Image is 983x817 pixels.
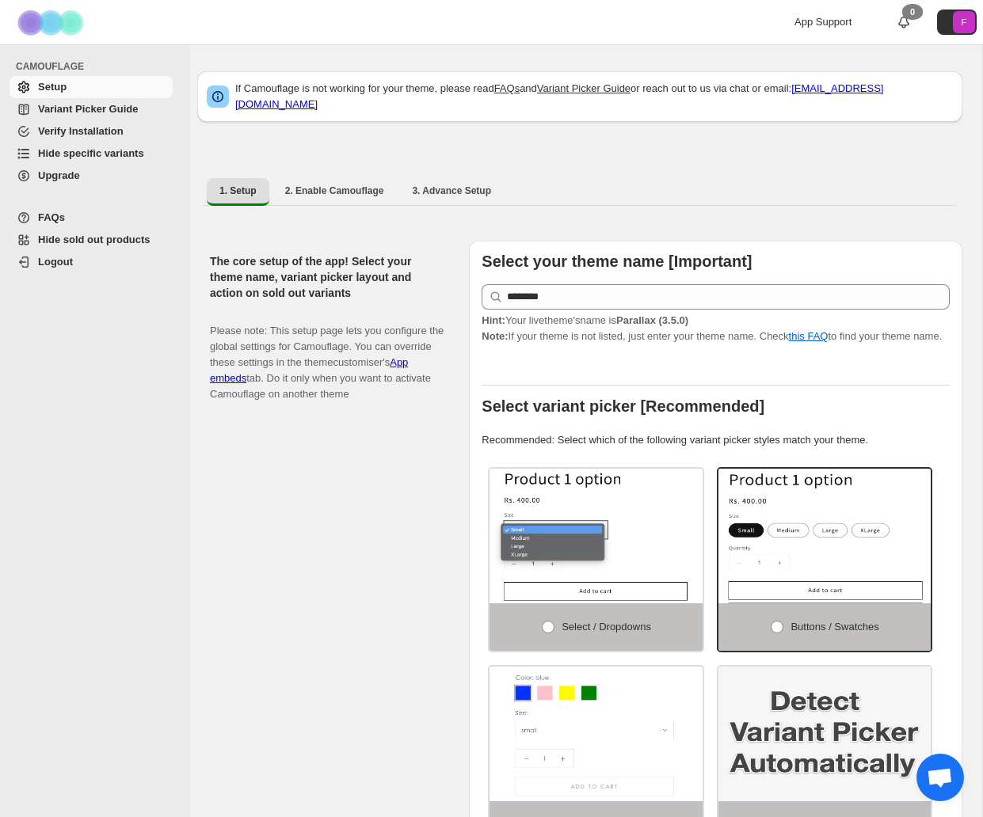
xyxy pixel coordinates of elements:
[482,253,752,270] b: Select your theme name [Important]
[10,251,173,273] a: Logout
[902,4,923,20] div: 0
[38,256,73,268] span: Logout
[38,81,67,93] span: Setup
[937,9,977,35] button: Avatar with initials F
[490,469,703,603] img: Select / Dropdowns
[794,16,852,28] span: App Support
[537,82,631,94] a: Variant Picker Guide
[718,667,932,801] img: Detect Automatically
[219,184,257,197] span: 1. Setup
[10,120,173,142] a: Verify Installation
[210,253,444,301] h2: The core setup of the app! Select your theme name, variant picker layout and action on sold out v...
[482,330,508,342] strong: Note:
[38,125,124,137] span: Verify Installation
[10,165,173,187] a: Upgrade
[482,397,764,415] b: Select variant picker [Recommended]
[562,621,651,633] span: Select / Dropdowns
[285,184,384,197] span: 2. Enable Camouflage
[13,1,92,44] img: Camouflage
[10,76,173,98] a: Setup
[953,11,975,33] span: Avatar with initials F
[616,314,688,326] strong: Parallax (3.5.0)
[482,432,950,448] p: Recommended: Select which of the following variant picker styles match your theme.
[482,314,688,326] span: Your live theme's name is
[38,103,138,115] span: Variant Picker Guide
[962,17,967,27] text: F
[16,60,179,73] span: CAMOUFLAGE
[10,142,173,165] a: Hide specific variants
[38,234,150,245] span: Hide sold out products
[494,82,520,94] a: FAQs
[38,169,80,181] span: Upgrade
[482,313,950,344] p: If your theme is not listed, just enter your theme name. Check to find your theme name.
[210,307,444,402] p: Please note: This setup page lets you configure the global settings for Camouflage. You can overr...
[38,147,144,159] span: Hide specific variants
[896,14,912,30] a: 0
[482,314,505,326] strong: Hint:
[916,754,964,801] div: Open chat
[789,330,829,342] a: this FAQ
[412,184,491,197] span: 3. Advance Setup
[791,621,878,633] span: Buttons / Swatches
[490,667,703,801] img: Swatch and Dropdowns both
[10,229,173,251] a: Hide sold out products
[718,469,932,603] img: Buttons / Swatches
[38,211,65,223] span: FAQs
[10,207,173,229] a: FAQs
[10,98,173,120] a: Variant Picker Guide
[235,81,953,112] p: If Camouflage is not working for your theme, please read and or reach out to us via chat or email:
